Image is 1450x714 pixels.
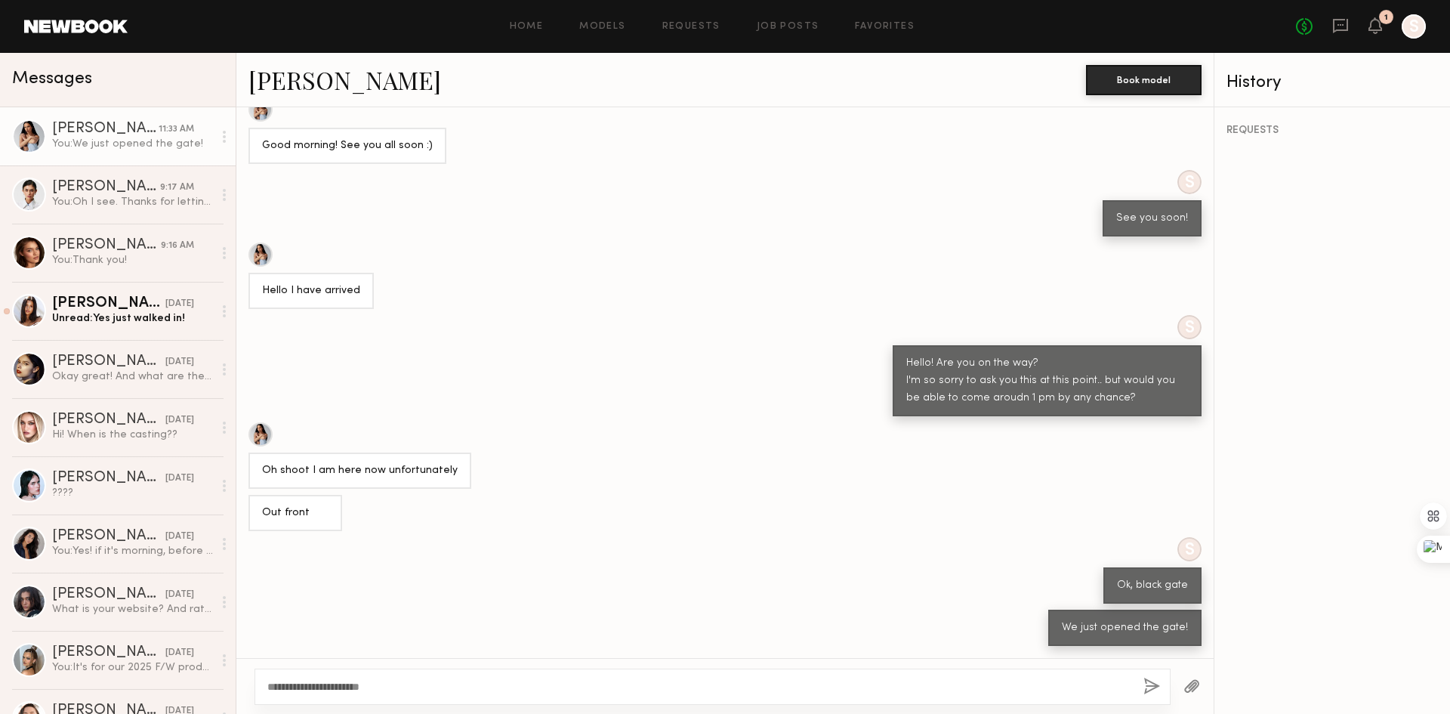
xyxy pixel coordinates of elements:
div: Okay great! And what are the job details? [52,369,213,384]
div: [PERSON_NAME] [52,238,161,253]
div: Oh shoot I am here now unfortunately [262,462,458,480]
div: REQUESTS [1226,125,1438,136]
div: You: It's for our 2025 F/W product shots. If you can work with us directly it would be better for... [52,660,213,675]
div: History [1226,74,1438,91]
div: [PERSON_NAME] [52,354,165,369]
div: [DATE] [165,646,194,660]
a: Book model [1086,73,1202,85]
div: [DATE] [165,588,194,602]
div: Good morning! See you all soon :) [262,138,433,155]
div: Out front [262,505,329,522]
div: [DATE] [165,530,194,544]
div: Unread: Yes just walked in! [52,311,213,326]
div: What is your website? And rate? [52,602,213,617]
div: [PERSON_NAME] [52,180,160,195]
div: 1 [1384,14,1388,22]
div: [DATE] [165,413,194,428]
div: Ok, black gate [1117,577,1188,595]
div: You: Yes! if it's morning, before 11 am would work, if afternoon, before 3pm or after 4 pm. Pleas... [52,544,213,558]
div: [PERSON_NAME] [52,413,165,428]
div: [PERSON_NAME] [52,471,165,486]
div: [DATE] [165,297,194,311]
div: [DATE] [165,355,194,369]
div: Hello! Are you on the way? I'm so sorry to ask you this at this point.. but would you be able to ... [906,355,1188,407]
div: See you soon! [1116,210,1188,227]
div: Hello I have arrived [262,283,360,300]
div: 11:33 AM [159,122,194,137]
div: [PERSON_NAME] [52,296,165,311]
a: Favorites [855,22,915,32]
div: You: Thank you! [52,253,213,267]
div: Hi! When is the casting?? [52,428,213,442]
div: You: We just opened the gate! [52,137,213,151]
a: Home [510,22,544,32]
div: [PERSON_NAME] [52,645,165,660]
div: You: Oh I see. Thanks for letting us know! :) [52,195,213,209]
a: S [1402,14,1426,39]
span: Messages [12,70,92,88]
a: Requests [662,22,720,32]
button: Book model [1086,65,1202,95]
div: We just opened the gate! [1062,620,1188,637]
a: Job Posts [757,22,819,32]
div: [DATE] [165,471,194,486]
div: [PERSON_NAME] [52,122,159,137]
div: [PERSON_NAME] [52,529,165,544]
div: 9:17 AM [160,181,194,195]
div: [PERSON_NAME] [52,587,165,602]
a: Models [579,22,625,32]
a: [PERSON_NAME] [248,63,441,96]
div: 9:16 AM [161,239,194,253]
div: ???? [52,486,213,500]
